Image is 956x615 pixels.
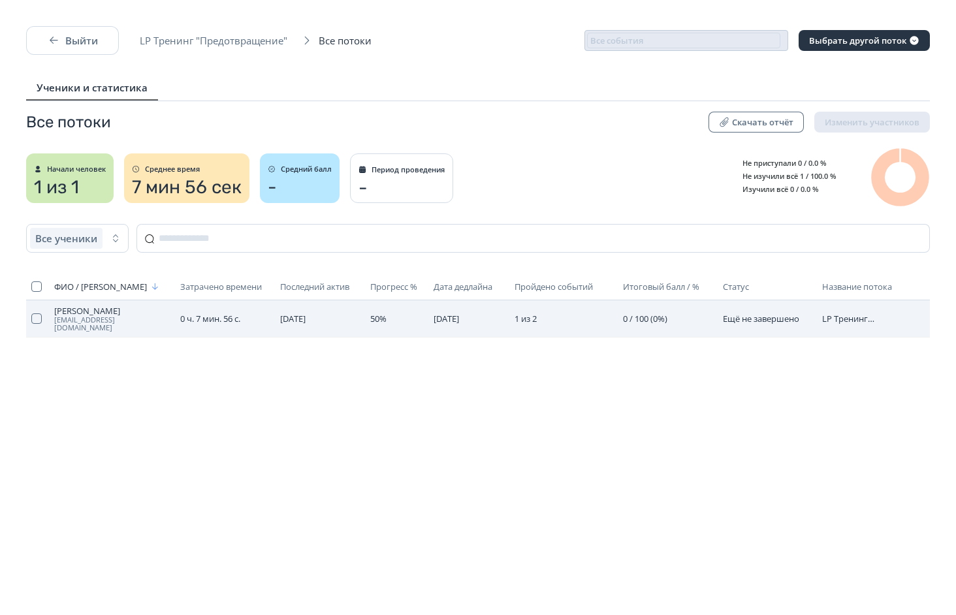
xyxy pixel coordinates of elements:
[180,279,264,294] button: Затрачено времени
[434,313,459,324] span: [DATE]
[515,279,596,294] button: Пройдено событий
[723,313,799,324] span: Ещё не завершено
[140,34,295,47] span: LP Тренинг "Предотвращение"
[370,279,420,294] button: Прогресс %
[54,306,170,332] a: [PERSON_NAME][EMAIL_ADDRESS][DOMAIN_NAME]
[281,165,332,173] span: Средний балл
[280,279,352,294] button: Последний актив
[822,281,892,292] span: Название потока
[723,281,749,292] span: Статус
[180,313,240,324] span: 0 ч. 7 мин. 56 с.
[54,279,163,294] button: ФИО / [PERSON_NAME]
[132,177,242,198] span: 7 мин 56 сек
[370,313,387,324] span: 50%
[709,112,804,133] button: Скачать отчёт
[26,112,111,133] span: Все потоки
[623,313,667,324] span: 0 / 100 (0%)
[358,178,368,198] span: -
[584,30,788,51] button: Все события
[35,232,97,245] span: Все ученики
[26,224,129,253] button: Все ученики
[434,279,495,294] button: Дата дедлайна
[515,281,593,292] span: Пройдено событий
[180,281,262,292] span: Затрачено времени
[47,165,106,173] span: Начали человек
[799,30,930,51] button: Выбрать другой поток
[515,313,537,324] span: 1 из 2
[268,177,277,198] span: -
[623,281,699,292] span: Итоговый балл / %
[37,81,148,94] span: Ученики и статистика
[372,166,445,174] span: Период проведения
[733,184,819,194] span: Изучили всё 0 / 0.0 %
[54,281,147,292] span: ФИО / [PERSON_NAME]
[280,313,306,324] span: [DATE]
[145,165,200,173] span: Среднее время
[370,281,417,292] span: Прогресс %
[319,34,379,47] span: Все потоки
[733,158,827,168] span: Не приступали 0 / 0.0 %
[54,316,170,332] span: [EMAIL_ADDRESS][DOMAIN_NAME]
[434,281,492,292] span: Дата дедлайна
[26,26,119,55] button: Выйти
[814,112,930,133] button: Изменить участников
[280,281,349,292] span: Последний актив
[822,313,902,324] span: LP Тренинг "Предотвращение" - 90 дней
[733,171,836,181] span: Не изучили всё 1 / 100.0 %
[34,177,79,198] span: 1 из 1
[54,306,170,316] span: [PERSON_NAME]
[623,279,702,294] button: Итоговый балл / %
